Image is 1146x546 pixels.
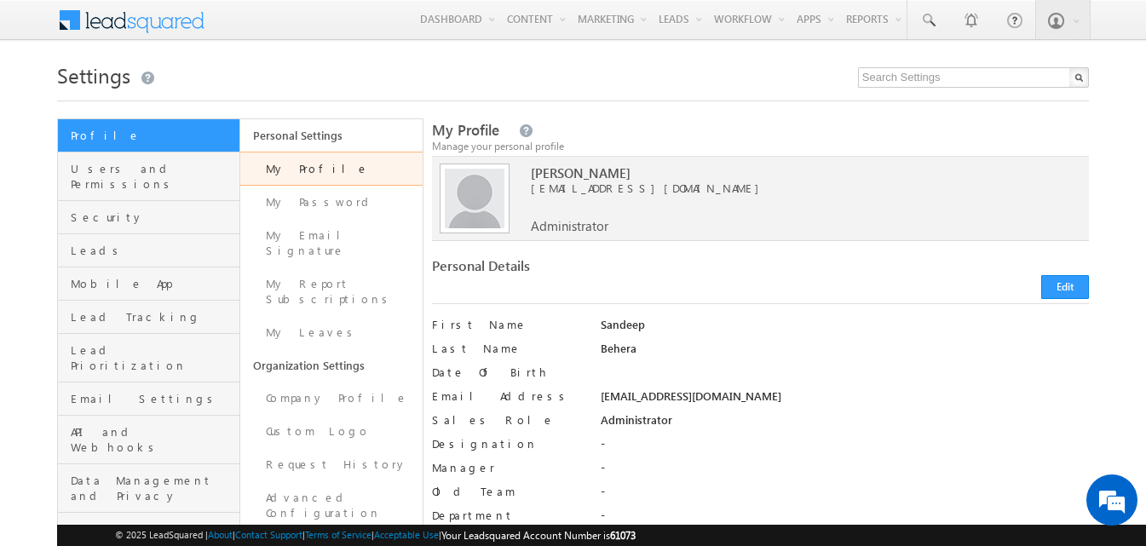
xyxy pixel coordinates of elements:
a: Lead Tracking [58,301,239,334]
a: My Leaves [240,316,423,349]
label: Sales Role [432,412,584,428]
span: Analytics [71,521,235,537]
a: Users and Permissions [58,152,239,201]
span: 61073 [610,529,636,542]
a: Personal Settings [240,119,423,152]
span: Users and Permissions [71,161,235,192]
span: Administrator [531,218,608,233]
span: [EMAIL_ADDRESS][DOMAIN_NAME] [531,181,1056,196]
span: Lead Tracking [71,309,235,325]
div: - [601,460,1089,484]
a: API and Webhooks [58,416,239,464]
span: Your Leadsquared Account Number is [441,529,636,542]
span: Security [71,210,235,225]
span: Settings [57,61,130,89]
a: Advanced Configuration [240,481,423,530]
div: - [601,484,1089,508]
label: First Name [432,317,584,332]
span: Lead Prioritization [71,342,235,373]
a: Company Profile [240,382,423,415]
a: Mobile App [58,267,239,301]
label: Date Of Birth [432,365,584,380]
a: Contact Support [235,529,302,540]
a: Custom Logo [240,415,423,448]
span: Email Settings [71,391,235,406]
a: Data Management and Privacy [58,464,239,513]
a: Email Settings [58,382,239,416]
div: Behera [601,341,1089,365]
span: Mobile App [71,276,235,291]
div: Administrator [601,412,1089,436]
a: My Profile [240,152,423,186]
a: My Report Subscriptions [240,267,423,316]
div: [EMAIL_ADDRESS][DOMAIN_NAME] [601,388,1089,412]
a: Profile [58,119,239,152]
div: - [601,508,1089,532]
label: Last Name [432,341,584,356]
span: © 2025 LeadSquared | | | | | [115,527,636,543]
a: Organization Settings [240,349,423,382]
span: Profile [71,128,235,143]
div: Sandeep [601,317,1089,341]
div: - [601,436,1089,460]
div: Manage your personal profile [432,139,1088,154]
a: About [208,529,233,540]
label: Department [432,508,584,523]
span: API and Webhooks [71,424,235,455]
button: Edit [1041,275,1089,299]
label: Designation [432,436,584,451]
a: Leads [58,234,239,267]
a: Acceptable Use [374,529,439,540]
span: Data Management and Privacy [71,473,235,503]
label: Manager [432,460,584,475]
a: Lead Prioritization [58,334,239,382]
a: Request History [240,448,423,481]
label: Old Team [432,484,584,499]
span: [PERSON_NAME] [531,165,1056,181]
div: Personal Details [432,258,752,282]
a: Security [58,201,239,234]
label: Email Address [432,388,584,404]
a: Analytics [58,513,239,546]
a: My Email Signature [240,219,423,267]
span: Leads [71,243,235,258]
span: My Profile [432,120,499,140]
input: Search Settings [858,67,1089,88]
a: Terms of Service [305,529,371,540]
a: My Password [240,186,423,219]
